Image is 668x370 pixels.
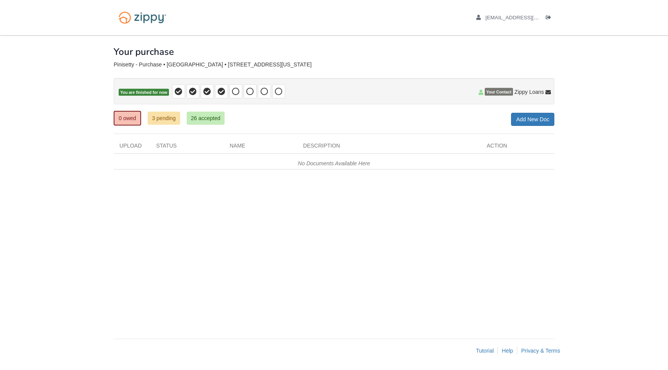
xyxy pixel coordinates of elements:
[546,15,554,22] a: Log out
[485,88,513,96] span: Your Contact
[297,142,481,153] div: Description
[486,15,574,20] span: abhinay1889@gmail.com
[114,142,150,153] div: Upload
[481,142,554,153] div: Action
[502,348,513,354] a: Help
[521,348,560,354] a: Privacy & Terms
[114,111,141,126] a: 0 owed
[224,142,297,153] div: Name
[148,112,180,125] a: 3 pending
[150,142,224,153] div: Status
[511,113,554,126] a: Add New Doc
[114,61,554,68] div: Pinisetty - Purchase • [GEOGRAPHIC_DATA] • [STREET_ADDRESS][US_STATE]
[119,89,169,96] span: You are finished for now
[476,348,494,354] a: Tutorial
[187,112,225,125] a: 26 accepted
[114,47,174,57] h1: Your purchase
[298,160,370,166] em: No Documents Available Here
[114,8,171,27] img: Logo
[476,15,574,22] a: edit profile
[515,88,544,96] span: Zippy Loans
